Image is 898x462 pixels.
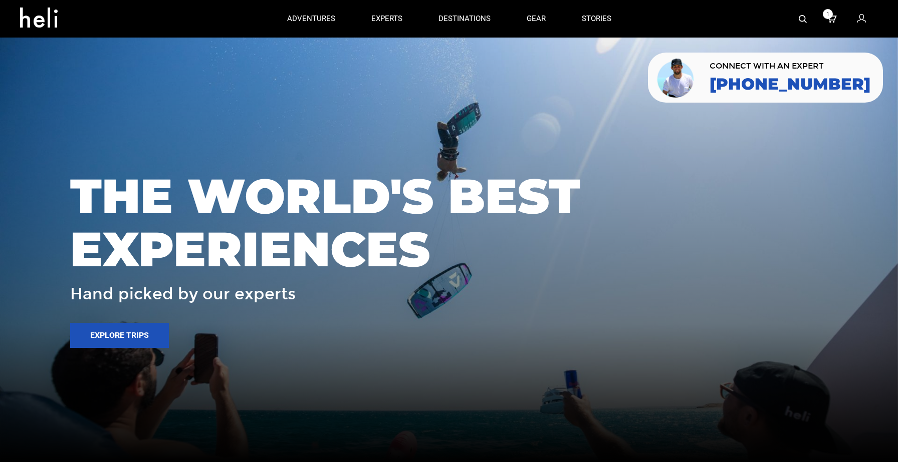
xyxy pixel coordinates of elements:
img: search-bar-icon.svg [799,15,807,23]
img: contact our team [655,57,697,99]
span: Hand picked by our experts [70,285,296,303]
p: destinations [438,14,491,24]
span: CONNECT WITH AN EXPERT [710,62,870,70]
p: adventures [287,14,335,24]
span: THE WORLD'S BEST EXPERIENCES [70,170,828,275]
span: 1 [823,9,833,19]
p: experts [371,14,402,24]
button: Explore Trips [70,323,169,348]
a: [PHONE_NUMBER] [710,75,870,93]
